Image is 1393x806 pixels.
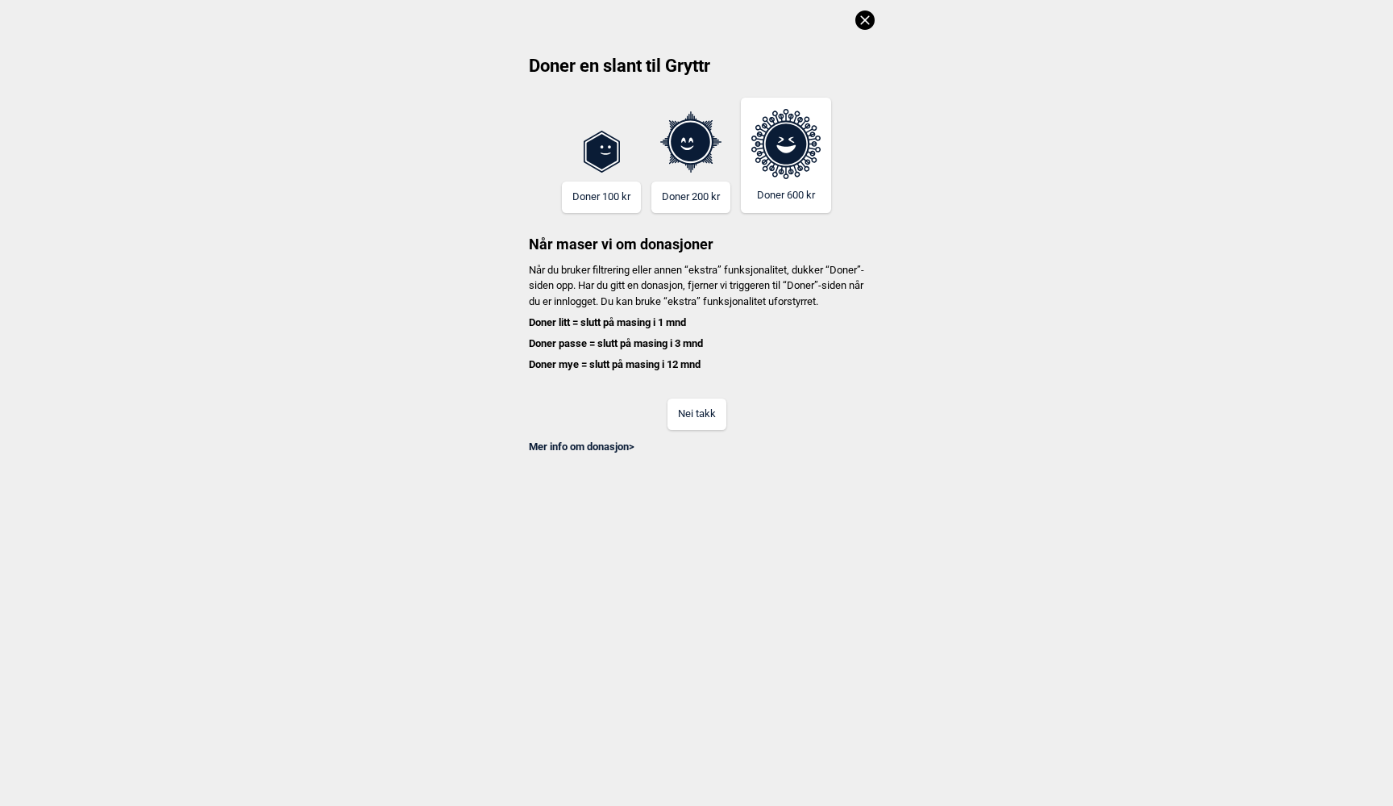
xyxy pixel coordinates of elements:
h2: Doner en slant til Gryttr [518,54,875,90]
b: Doner litt = slutt på masing i 1 mnd [529,316,686,328]
b: Doner mye = slutt på masing i 12 mnd [529,358,701,370]
button: Doner 100 kr [562,182,641,213]
a: Mer info om donasjon> [529,441,634,453]
h3: Når maser vi om donasjoner [518,213,875,254]
button: Doner 600 kr [741,98,831,213]
b: Doner passe = slutt på masing i 3 mnd [529,337,703,349]
p: Når du bruker filtrering eller annen “ekstra” funksjonalitet, dukker “Doner”-siden opp. Har du gi... [518,262,875,373]
button: Doner 200 kr [651,182,730,213]
button: Nei takk [667,399,726,430]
